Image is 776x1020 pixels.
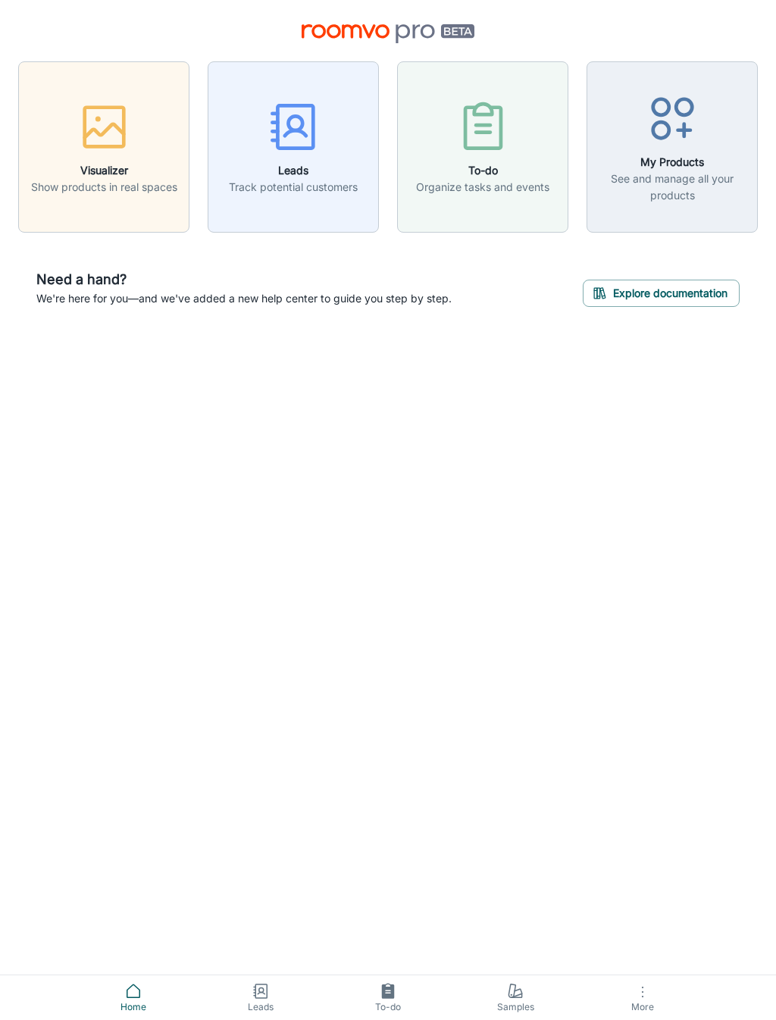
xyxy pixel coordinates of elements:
h6: My Products [596,154,748,171]
span: Samples [461,1000,570,1014]
h6: Need a hand? [36,269,452,290]
a: Home [70,975,197,1020]
p: We're here for you—and we've added a new help center to guide you step by step. [36,290,452,307]
h6: Leads [229,162,358,179]
button: More [579,975,706,1020]
a: My ProductsSee and manage all your products [587,138,758,153]
span: Leads [206,1000,315,1014]
a: To-doOrganize tasks and events [397,138,568,153]
button: LeadsTrack potential customers [208,61,379,233]
img: Roomvo PRO Beta [302,24,475,43]
p: See and manage all your products [596,171,748,204]
a: To-do [324,975,452,1020]
button: My ProductsSee and manage all your products [587,61,758,233]
a: Leads [197,975,324,1020]
p: Show products in real spaces [31,179,177,196]
a: LeadsTrack potential customers [208,138,379,153]
span: More [588,1001,697,1012]
span: Home [79,1000,188,1014]
span: To-do [333,1000,443,1014]
h6: Visualizer [31,162,177,179]
p: Organize tasks and events [416,179,549,196]
h6: To-do [416,162,549,179]
button: Explore documentation [583,280,740,307]
p: Track potential customers [229,179,358,196]
a: Explore documentation [583,284,740,299]
button: To-doOrganize tasks and events [397,61,568,233]
button: VisualizerShow products in real spaces [18,61,189,233]
a: Samples [452,975,579,1020]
